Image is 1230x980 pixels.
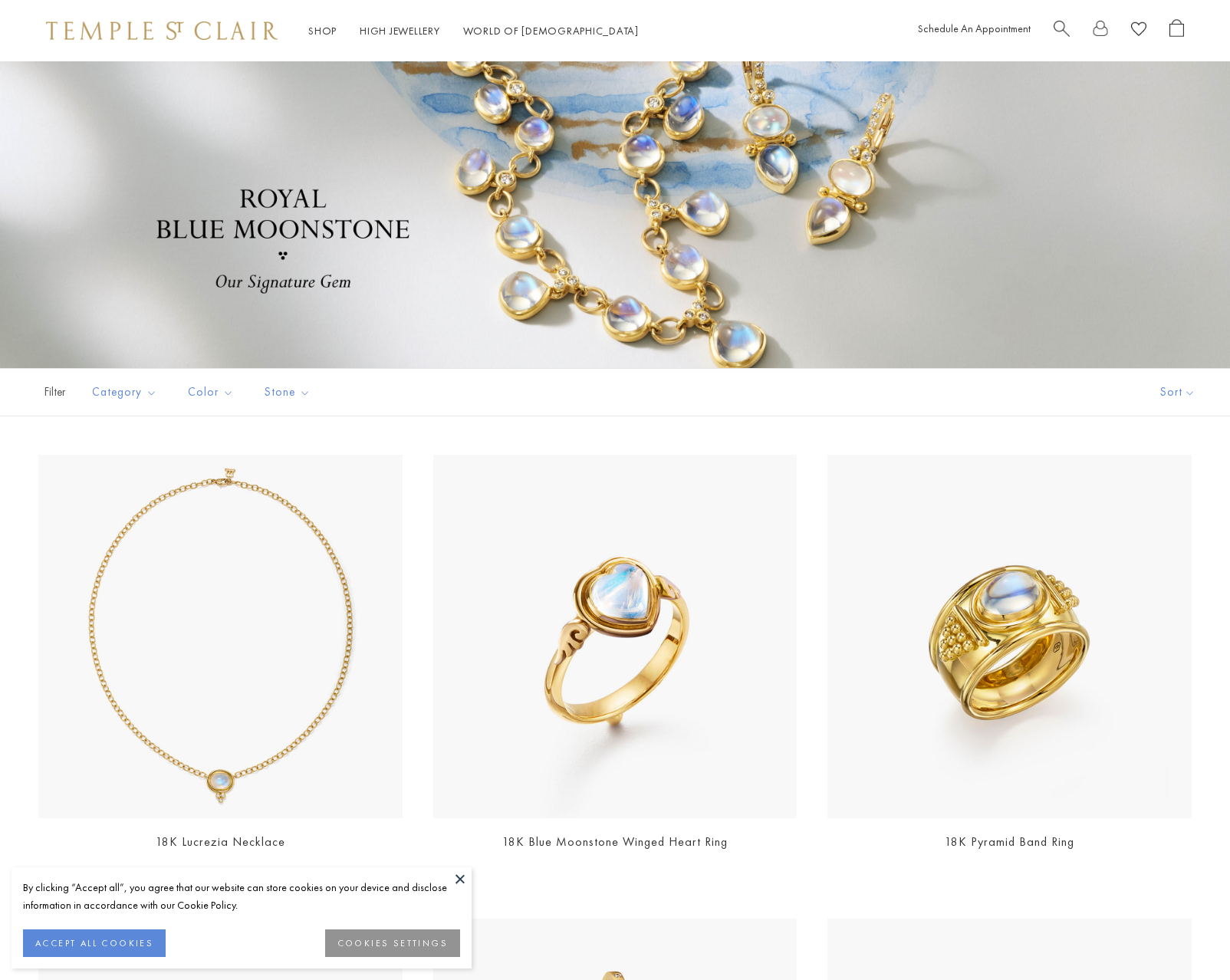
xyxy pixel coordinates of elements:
img: 18K Lucrezia Necklace [38,455,403,819]
img: Temple St. Clair [46,21,278,40]
button: Category [81,375,169,409]
a: High JewelleryHigh Jewellery [360,24,440,38]
a: 18K Pyramid Band Ring [945,834,1074,850]
a: 18K Lucrezia Necklace18K Lucrezia Necklace [38,455,403,819]
a: Open Shopping Bag [1169,19,1184,43]
a: Search [1054,19,1070,43]
a: View Wishlist [1131,19,1146,43]
button: Stone [253,375,322,409]
iframe: Gorgias live chat messenger [1153,908,1215,965]
nav: Main navigation [308,21,639,41]
button: Show sort by [1126,369,1230,416]
a: World of [DEMOGRAPHIC_DATA]World of [DEMOGRAPHIC_DATA] [463,24,639,38]
a: Schedule An Appointment [918,21,1031,35]
a: 18K Pyramid Band Ring18K Pyramid Band Ring [827,455,1192,819]
a: 18K Blue Moonstone Winged Heart Ring [502,834,728,850]
div: By clicking “Accept all”, you agree that our website can store cookies on your device and disclos... [23,879,460,914]
button: Color [176,375,245,409]
span: Color [180,383,245,402]
span: Stone [257,383,322,402]
a: 18K Blue Moonstone Winged Heart Ring18K Blue Moonstone Winged Heart Ring [433,455,798,819]
a: 18K Lucrezia Necklace [156,834,285,850]
a: ShopShop [308,24,337,38]
button: ACCEPT ALL COOKIES [23,929,166,957]
button: COOKIES SETTINGS [325,929,460,957]
img: 18K Pyramid Band Ring [827,455,1192,819]
span: Category [84,383,169,402]
img: 18K Blue Moonstone Winged Heart Ring [433,455,798,819]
